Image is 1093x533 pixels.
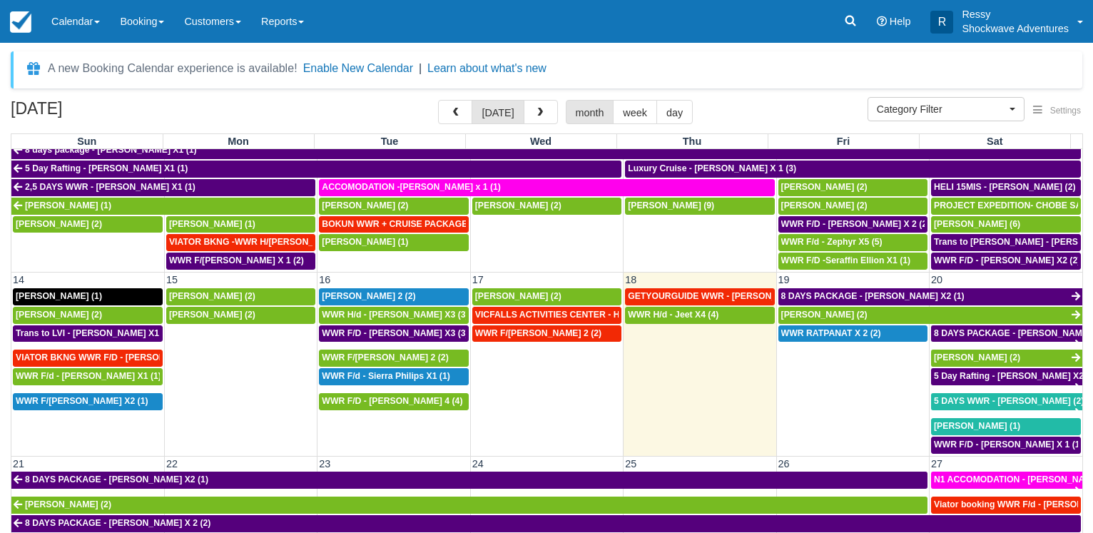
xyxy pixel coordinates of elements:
span: WWR F/D - [PERSON_NAME] 4 (4) [322,396,462,406]
span: [PERSON_NAME] (6) [934,219,1020,229]
a: WWR F/D - [PERSON_NAME] X 2 (2) [778,216,927,233]
span: 27 [930,458,944,469]
a: [PERSON_NAME] (2) [166,288,315,305]
span: 5 Day Rafting - [PERSON_NAME] X1 (1) [25,163,188,173]
span: 8 DAYS PACKAGE - [PERSON_NAME] X2 (1) [25,474,208,484]
a: WWR F/[PERSON_NAME] 2 (2) [319,350,468,367]
span: [PERSON_NAME] (2) [16,219,102,229]
span: BOKUN WWR + CRUISE PACKAGE - [PERSON_NAME] South X 2 (2) [322,219,604,229]
a: HELI 15MIS - [PERSON_NAME] (2) [931,179,1081,196]
span: WWR F/d - Zephyr X5 (5) [781,237,883,247]
span: 24 [471,458,485,469]
a: 5 Day Rafting - [PERSON_NAME] X2 (2) [931,368,1082,385]
span: WWR RATPANAT X 2 (2) [781,328,881,338]
a: Trans to LVI - [PERSON_NAME] X1 (1) [13,325,163,342]
a: 8 DAYS PACKAGE - [PERSON_NAME] X 2 (2) [931,325,1082,342]
span: Category Filter [877,102,1006,116]
p: Shockwave Adventures [962,21,1069,36]
a: Luxury Cruise - [PERSON_NAME] X 1 (3) [625,161,1081,178]
span: 8 days package - [PERSON_NAME] X1 (1) [25,145,197,155]
a: [PERSON_NAME] (1) [13,288,163,305]
a: [PERSON_NAME] (9) [625,198,774,215]
span: WWR F/[PERSON_NAME] 2 (2) [475,328,601,338]
span: [PERSON_NAME] (2) [169,291,255,301]
span: 17 [471,274,485,285]
p: Ressy [962,7,1069,21]
a: VIATOR BKNG WWR F/D - [PERSON_NAME] X 1 (1) [13,350,163,367]
span: 8 DAYS PACKAGE - [PERSON_NAME] X2 (1) [781,291,965,301]
span: 21 [11,458,26,469]
span: WWR H/d - Jeet X4 (4) [628,310,718,320]
a: [PERSON_NAME] (2) [319,198,468,215]
span: [PERSON_NAME] (2) [25,499,111,509]
a: 8 DAYS PACKAGE - [PERSON_NAME] X2 (1) [11,472,927,489]
span: 15 [165,274,179,285]
span: [PERSON_NAME] (2) [475,200,561,210]
span: [PERSON_NAME] (2) [781,200,868,210]
span: Luxury Cruise - [PERSON_NAME] X 1 (3) [628,163,796,173]
span: | [419,62,422,74]
span: ACCOMODATION -[PERSON_NAME] x 1 (1) [322,182,501,192]
span: WWR F/D - [PERSON_NAME] X2 (2) [934,255,1080,265]
span: 8 DAYS PACKAGE - [PERSON_NAME] X 2 (2) [25,518,210,528]
span: WWR F/[PERSON_NAME] 2 (2) [322,352,448,362]
span: 5 DAYS WWR - [PERSON_NAME] (2) [934,396,1084,406]
span: WWR F/D - [PERSON_NAME] X 1 (1) [934,440,1083,450]
span: [PERSON_NAME] (1) [25,200,111,210]
span: [PERSON_NAME] (2) [781,182,868,192]
a: WWR F/[PERSON_NAME] X2 (1) [13,393,163,410]
a: 8 days package - [PERSON_NAME] X1 (1) [11,142,1081,159]
span: 22 [165,458,179,469]
button: Enable New Calendar [303,61,413,76]
a: [PERSON_NAME] (2) [166,307,315,324]
span: Trans to LVI - [PERSON_NAME] X1 (1) [16,328,172,338]
button: month [566,100,614,124]
a: WWR F/D - [PERSON_NAME] 4 (4) [319,393,468,410]
span: VICFALLS ACTIVITIES CENTER - HELICOPTER -[PERSON_NAME] X 4 (4) [475,310,777,320]
span: [PERSON_NAME] (2) [781,310,868,320]
a: 8 DAYS PACKAGE - [PERSON_NAME] X 2 (2) [11,515,1081,532]
span: 25 [624,458,638,469]
div: R [930,11,953,34]
a: Trans to [PERSON_NAME] - [PERSON_NAME] X 1 (2) [931,234,1081,251]
span: [PERSON_NAME] (1) [16,291,102,301]
span: WWR F/d - [PERSON_NAME] X1 (1) [16,371,161,381]
span: 2,5 DAYS WWR - [PERSON_NAME] X1 (1) [25,182,195,192]
span: WWR F/[PERSON_NAME] X 1 (2) [169,255,304,265]
a: VICFALLS ACTIVITIES CENTER - HELICOPTER -[PERSON_NAME] X 4 (4) [472,307,621,324]
button: day [656,100,693,124]
a: 5 Day Rafting - [PERSON_NAME] X1 (1) [11,161,621,178]
span: Sun [77,136,96,147]
span: Sat [987,136,1002,147]
a: WWR F/d - Zephyr X5 (5) [778,234,927,251]
div: A new Booking Calendar experience is available! [48,60,298,77]
a: WWR F/d - Sierra Philips X1 (1) [319,368,468,385]
button: week [613,100,657,124]
a: Learn about what's new [427,62,546,74]
span: Thu [683,136,701,147]
button: [DATE] [472,100,524,124]
span: Settings [1050,106,1081,116]
a: [PERSON_NAME] (1) [11,198,315,215]
a: 5 DAYS WWR - [PERSON_NAME] (2) [931,393,1082,410]
span: WWR F/D - [PERSON_NAME] X 2 (2) [781,219,930,229]
a: WWR F/D - [PERSON_NAME] X 1 (1) [931,437,1081,454]
span: Wed [530,136,551,147]
span: 26 [777,458,791,469]
a: WWR F/D -Seraffin Ellion X1 (1) [778,253,927,270]
span: [PERSON_NAME] (2) [169,310,255,320]
a: [PERSON_NAME] (2) [778,198,927,215]
span: VIATOR BKNG WWR F/D - [PERSON_NAME] X 1 (1) [16,352,228,362]
span: Fri [837,136,850,147]
span: [PERSON_NAME] (1) [169,219,255,229]
a: [PERSON_NAME] (2) [778,179,927,196]
a: [PERSON_NAME] (2) [931,350,1082,367]
span: 16 [317,274,332,285]
span: WWR F/[PERSON_NAME] X2 (1) [16,396,148,406]
span: [PERSON_NAME] (1) [322,237,408,247]
a: GETYOURGUIDE WWR - [PERSON_NAME] X 9 (9) [625,288,774,305]
a: [PERSON_NAME] (1) [166,216,315,233]
span: Help [890,16,911,27]
a: WWR F/[PERSON_NAME] X 1 (2) [166,253,315,270]
span: 18 [624,274,638,285]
